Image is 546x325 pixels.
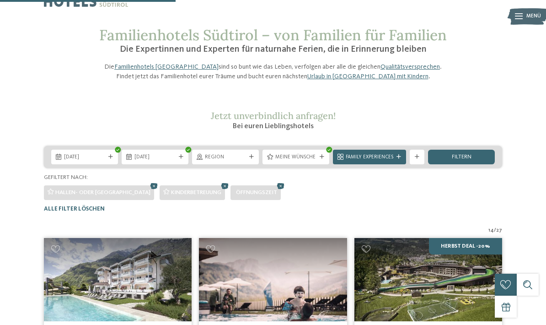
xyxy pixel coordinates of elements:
span: Hallen- oder [GEOGRAPHIC_DATA] [55,190,150,195]
span: Meine Wünsche [275,154,316,161]
a: Familienhotels [GEOGRAPHIC_DATA] [114,64,219,70]
span: Region [205,154,246,161]
span: [DATE] [134,154,176,161]
span: filtern [452,154,471,160]
span: Gefiltert nach: [44,174,88,180]
img: Familienhotels gesucht? Hier findet ihr die besten! [199,238,347,321]
a: Urlaub in [GEOGRAPHIC_DATA] mit Kindern [307,73,428,80]
span: Alle Filter löschen [44,206,105,212]
span: Öffnungszeit [236,190,277,195]
span: Familienhotels Südtirol – von Familien für Familien [99,26,447,44]
span: Family Experiences [346,154,393,161]
p: Die sind so bunt wie das Leben, verfolgen aber alle die gleichen . Findet jetzt das Familienhotel... [99,62,447,81]
img: Familienhotels gesucht? Hier findet ihr die besten! [44,238,192,321]
span: [DATE] [64,154,105,161]
img: Familienhotels gesucht? Hier findet ihr die besten! [354,238,502,321]
span: / [494,227,496,234]
a: Qualitätsversprechen [380,64,440,70]
span: 27 [496,227,502,234]
span: Die Expertinnen und Experten für naturnahe Ferien, die in Erinnerung bleiben [120,45,427,54]
span: Jetzt unverbindlich anfragen! [211,110,336,121]
span: Bei euren Lieblingshotels [233,123,314,130]
span: Kinderbetreuung [171,190,221,195]
span: 14 [488,227,494,234]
